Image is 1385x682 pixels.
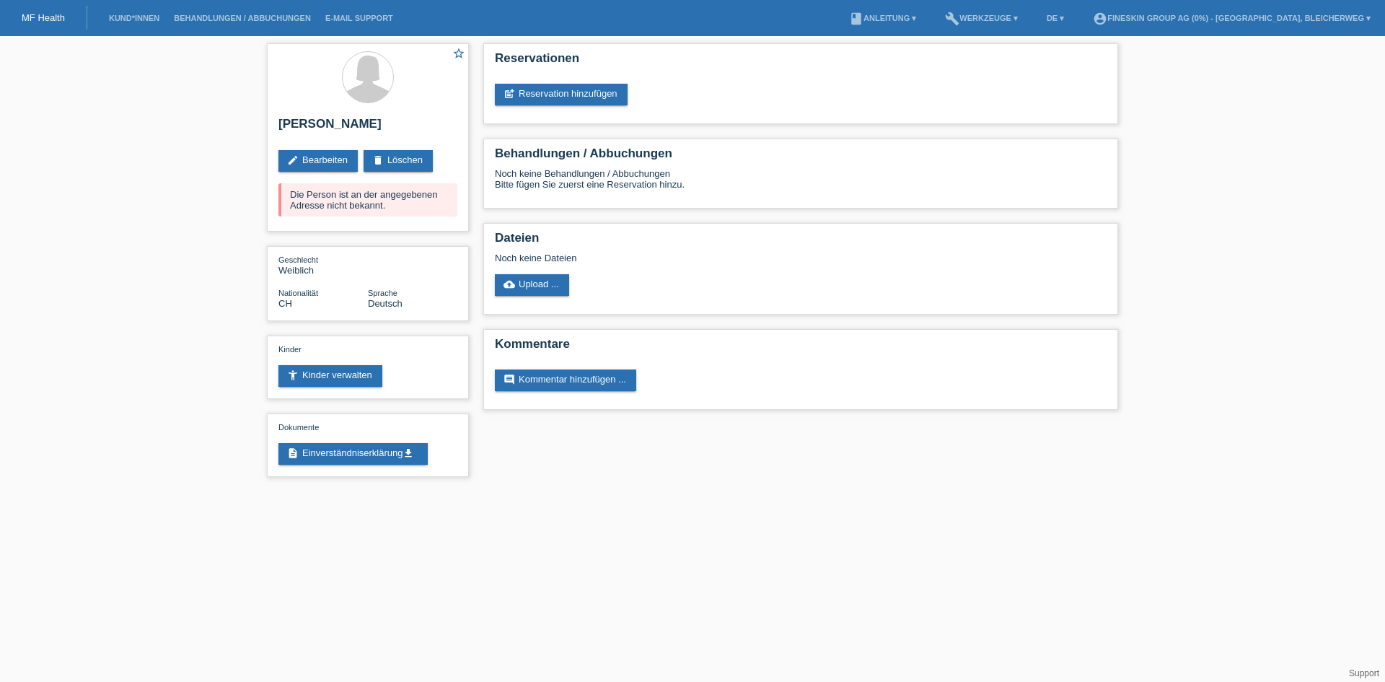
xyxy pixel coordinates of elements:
h2: [PERSON_NAME] [278,117,457,139]
a: accessibility_newKinder verwalten [278,365,382,387]
i: build [945,12,959,26]
i: comment [504,374,515,385]
a: MF Health [22,12,65,23]
div: Noch keine Behandlungen / Abbuchungen Bitte fügen Sie zuerst eine Reservation hinzu. [495,168,1107,201]
i: description [287,447,299,459]
h2: Dateien [495,231,1107,253]
a: deleteLöschen [364,150,433,172]
span: Deutsch [368,298,403,309]
i: accessibility_new [287,370,299,381]
a: Support [1349,668,1379,678]
span: Dokumente [278,423,319,432]
i: get_app [403,447,414,459]
i: edit [287,154,299,166]
i: cloud_upload [504,279,515,290]
i: post_add [504,88,515,100]
span: Kinder [278,345,302,354]
a: descriptionEinverständniserklärungget_app [278,443,428,465]
div: Noch keine Dateien [495,253,936,263]
a: Kund*innen [102,14,167,22]
span: Sprache [368,289,397,297]
span: Geschlecht [278,255,318,264]
a: post_addReservation hinzufügen [495,84,628,105]
i: delete [372,154,384,166]
a: Behandlungen / Abbuchungen [167,14,318,22]
i: book [849,12,863,26]
a: bookAnleitung ▾ [842,14,923,22]
h2: Reservationen [495,51,1107,73]
a: commentKommentar hinzufügen ... [495,370,636,391]
div: Die Person ist an der angegebenen Adresse nicht bekannt. [278,183,457,217]
i: account_circle [1093,12,1107,26]
div: Weiblich [278,254,368,276]
a: E-Mail Support [318,14,400,22]
a: account_circleFineSkin Group AG (0%) - [GEOGRAPHIC_DATA], Bleicherweg ▾ [1086,14,1378,22]
a: buildWerkzeuge ▾ [938,14,1025,22]
a: star_border [452,47,465,62]
h2: Kommentare [495,337,1107,359]
a: DE ▾ [1039,14,1071,22]
span: Schweiz [278,298,292,309]
i: star_border [452,47,465,60]
a: cloud_uploadUpload ... [495,274,569,296]
span: Nationalität [278,289,318,297]
h2: Behandlungen / Abbuchungen [495,147,1107,168]
a: editBearbeiten [278,150,358,172]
